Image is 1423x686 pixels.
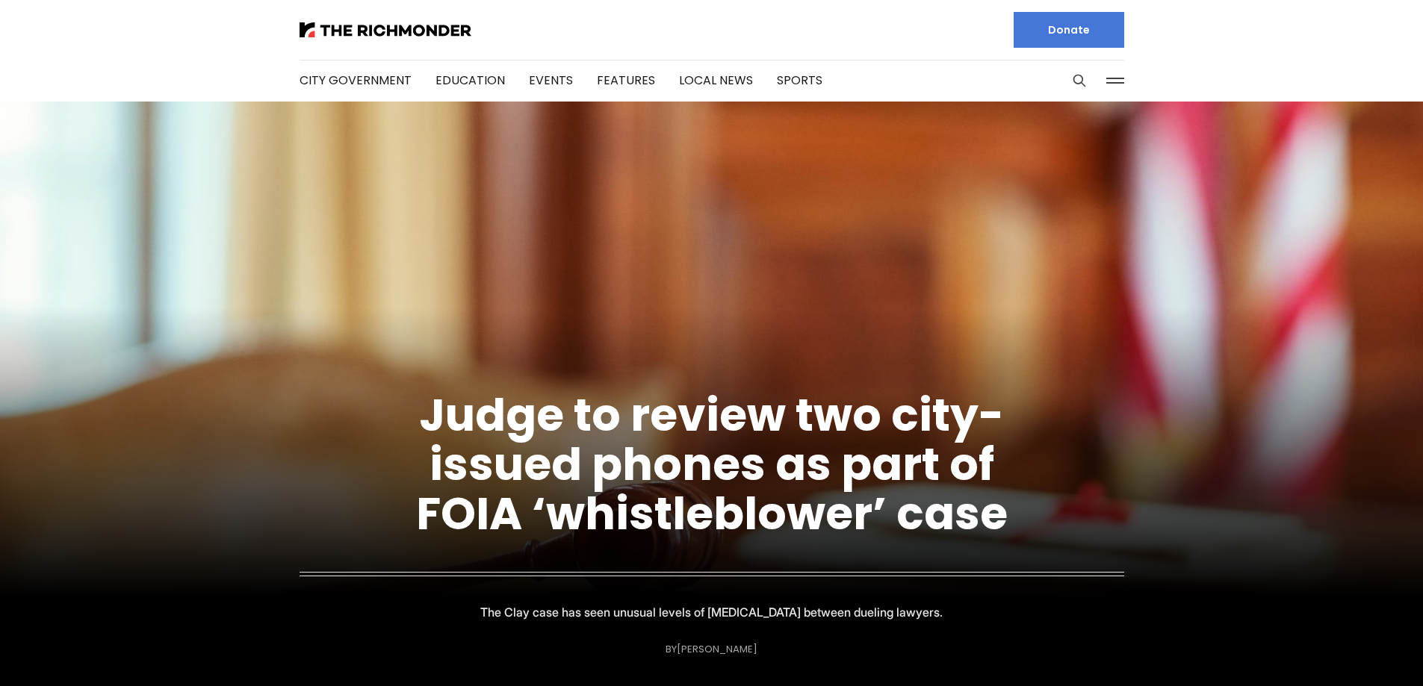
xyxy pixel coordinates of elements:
a: Events [529,72,573,89]
a: City Government [300,72,412,89]
img: The Richmonder [300,22,471,37]
a: Judge to review two city-issued phones as part of FOIA ‘whistleblower’ case [416,384,1008,545]
button: Search this site [1068,69,1091,92]
iframe: portal-trigger [1050,613,1423,686]
a: Local News [679,72,753,89]
a: Donate [1014,12,1124,48]
div: By [666,643,757,655]
a: Features [597,72,655,89]
a: [PERSON_NAME] [677,642,757,656]
a: Sports [777,72,822,89]
p: The Clay case has seen unusual levels of [MEDICAL_DATA] between dueling lawyers. [480,602,943,623]
a: Education [435,72,505,89]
